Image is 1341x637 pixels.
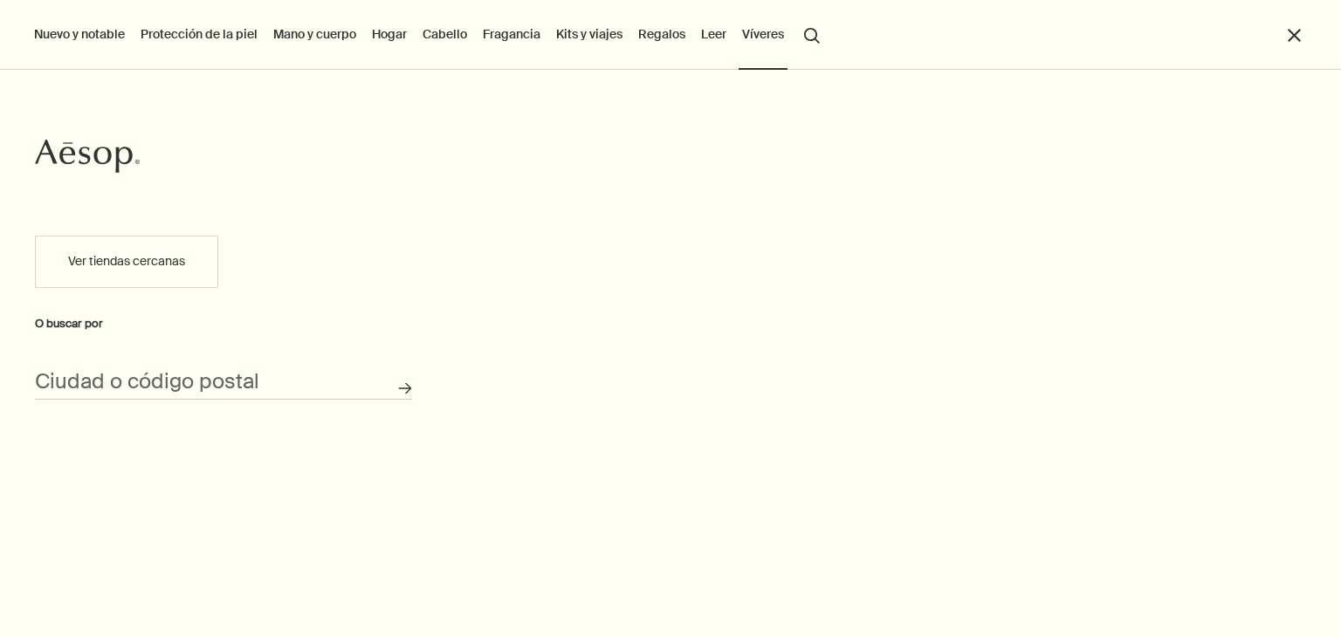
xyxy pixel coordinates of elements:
[479,23,544,45] a: Fragancia
[270,23,360,45] a: Mano y cuerpo
[635,23,689,45] a: Regalos
[368,23,410,45] a: Hogar
[273,26,356,42] font: Mano y cuerpo
[638,26,685,42] font: Regalos
[698,23,730,45] a: Leer
[556,26,622,42] font: Kits y viajes
[141,26,258,42] font: Protección de la piel
[137,23,261,45] a: Protección de la piel
[701,26,726,42] font: Leer
[35,316,103,331] font: O buscar por
[1284,25,1304,45] button: Cerrar el menú
[739,23,787,45] button: Víveres
[35,139,140,174] svg: Aesop
[553,23,626,45] a: Kits y viajes
[423,26,467,42] font: Cabello
[31,23,128,45] button: Nuevo y notable
[372,26,407,42] font: Hogar
[483,26,540,42] font: Fragancia
[419,23,471,45] a: Cabello
[35,139,140,178] a: Aesop
[796,17,828,51] button: Abrir búsqueda
[35,236,218,288] button: Ver tiendas cercanas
